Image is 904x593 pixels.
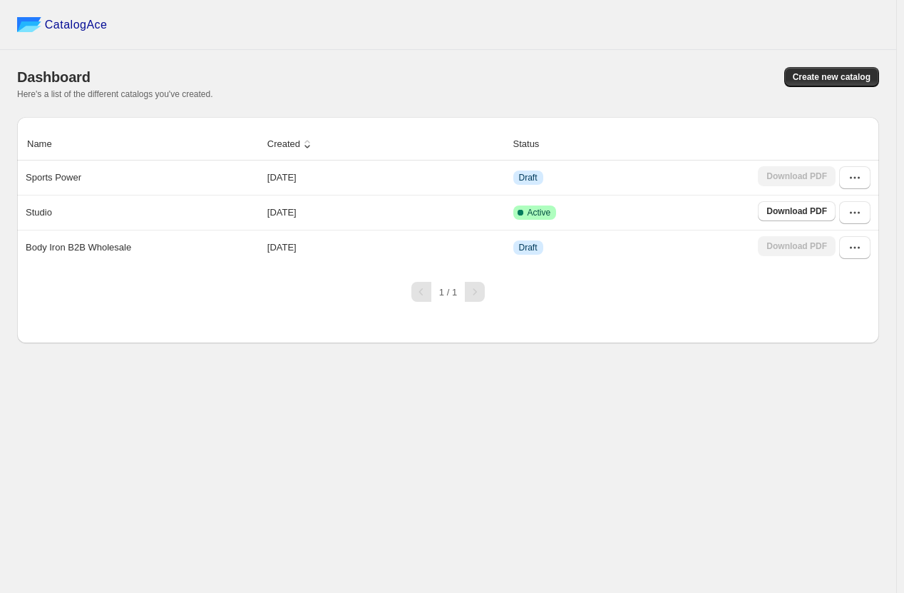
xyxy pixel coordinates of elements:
[784,67,879,87] button: Create new catalog
[758,201,836,221] a: Download PDF
[511,131,556,158] button: Status
[26,171,81,185] p: Sports Power
[439,287,457,298] span: 1 / 1
[519,172,538,183] span: Draft
[528,207,551,218] span: Active
[26,240,131,255] p: Body Iron B2B Wholesale
[17,89,213,99] span: Here's a list of the different catalogs you've created.
[265,131,317,158] button: Created
[519,242,538,253] span: Draft
[263,230,509,265] td: [DATE]
[17,69,91,85] span: Dashboard
[26,206,52,220] p: Studio
[766,206,827,217] span: Download PDF
[25,131,68,158] button: Name
[263,195,509,230] td: [DATE]
[263,161,509,195] td: [DATE]
[45,18,108,32] span: CatalogAce
[793,71,870,83] span: Create new catalog
[17,17,41,32] img: catalog ace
